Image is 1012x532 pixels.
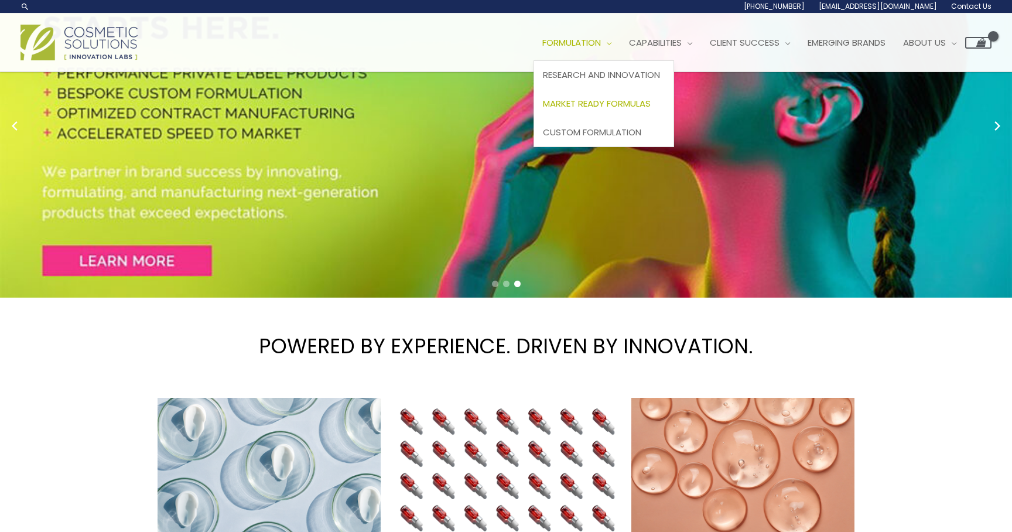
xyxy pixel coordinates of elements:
button: Next slide [989,117,1006,135]
a: Custom Formulation [534,118,673,146]
a: Emerging Brands [799,25,894,60]
a: Formulation [534,25,620,60]
span: Emerging Brands [808,36,885,49]
a: Client Success [701,25,799,60]
span: [PHONE_NUMBER] [744,1,805,11]
nav: Site Navigation [525,25,992,60]
span: Go to slide 2 [503,281,510,287]
span: Research and Innovation [543,69,660,81]
span: Go to slide 1 [492,281,498,287]
a: About Us [894,25,965,60]
span: Capabilities [629,36,682,49]
a: Market Ready Formulas [534,90,673,118]
span: About Us [903,36,946,49]
a: Search icon link [20,2,30,11]
button: Previous slide [6,117,23,135]
a: Research and Innovation [534,61,673,90]
span: Custom Formulation [543,126,641,138]
span: Go to slide 3 [514,281,521,287]
span: Market Ready Formulas [543,97,651,110]
span: [EMAIL_ADDRESS][DOMAIN_NAME] [819,1,937,11]
a: Capabilities [620,25,701,60]
img: Cosmetic Solutions Logo [20,25,138,60]
span: Formulation [542,36,601,49]
span: Client Success [710,36,779,49]
a: View Shopping Cart, empty [965,37,992,49]
span: Contact Us [951,1,992,11]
